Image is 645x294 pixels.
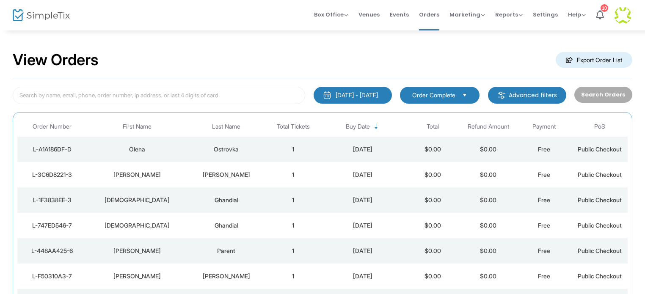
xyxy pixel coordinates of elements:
[578,247,622,254] span: Public Checkout
[449,11,485,19] span: Marketing
[532,123,556,130] span: Payment
[460,162,516,187] td: $0.00
[390,4,409,25] span: Events
[488,87,566,104] m-button: Advanced filters
[265,264,321,289] td: 1
[19,145,85,154] div: L-A1A186DF-D
[405,117,460,137] th: Total
[190,170,263,179] div: Parker
[459,91,471,100] button: Select
[405,264,460,289] td: $0.00
[405,162,460,187] td: $0.00
[533,4,558,25] span: Settings
[538,196,550,203] span: Free
[373,124,380,130] span: Sortable
[89,247,185,255] div: Tom
[538,171,550,178] span: Free
[323,145,403,154] div: 2025-09-15
[495,11,523,19] span: Reports
[13,51,99,69] h2: View Orders
[190,272,263,280] div: Verbit
[460,117,516,137] th: Refund Amount
[123,123,152,130] span: First Name
[405,238,460,264] td: $0.00
[89,196,185,204] div: Sharan
[190,196,263,204] div: Ghandial
[336,91,378,99] div: [DATE] - [DATE]
[601,4,608,12] div: 10
[190,221,263,230] div: Ghandial
[323,247,403,255] div: 2025-09-15
[190,247,263,255] div: Parent
[19,196,85,204] div: L-1F3838EE-3
[323,221,403,230] div: 2025-09-15
[497,91,506,99] img: filter
[538,272,550,280] span: Free
[578,146,622,153] span: Public Checkout
[190,145,263,154] div: Ostrovka
[265,162,321,187] td: 1
[405,137,460,162] td: $0.00
[460,213,516,238] td: $0.00
[538,222,550,229] span: Free
[346,123,370,130] span: Buy Date
[89,170,185,179] div: Steven
[89,145,185,154] div: Olena
[460,187,516,213] td: $0.00
[578,272,622,280] span: Public Checkout
[265,187,321,213] td: 1
[212,123,240,130] span: Last Name
[89,272,185,280] div: Olivia
[19,170,85,179] div: L-3C6D8221-3
[578,222,622,229] span: Public Checkout
[265,117,321,137] th: Total Tickets
[568,11,586,19] span: Help
[323,91,331,99] img: monthly
[33,123,72,130] span: Order Number
[323,196,403,204] div: 2025-09-15
[594,123,605,130] span: PoS
[538,146,550,153] span: Free
[265,238,321,264] td: 1
[314,11,348,19] span: Box Office
[323,272,403,280] div: 2025-09-15
[13,87,305,104] input: Search by name, email, phone, order number, ip address, or last 4 digits of card
[460,137,516,162] td: $0.00
[578,171,622,178] span: Public Checkout
[314,87,392,104] button: [DATE] - [DATE]
[578,196,622,203] span: Public Checkout
[460,238,516,264] td: $0.00
[419,4,439,25] span: Orders
[265,137,321,162] td: 1
[19,221,85,230] div: L-747ED546-7
[405,187,460,213] td: $0.00
[358,4,380,25] span: Venues
[405,213,460,238] td: $0.00
[19,247,85,255] div: L-448AA425-6
[265,213,321,238] td: 1
[412,91,455,99] span: Order Complete
[89,221,185,230] div: Sharan
[19,272,85,280] div: L-F50310A3-7
[538,247,550,254] span: Free
[556,52,632,68] m-button: Export Order List
[460,264,516,289] td: $0.00
[323,170,403,179] div: 2025-09-15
